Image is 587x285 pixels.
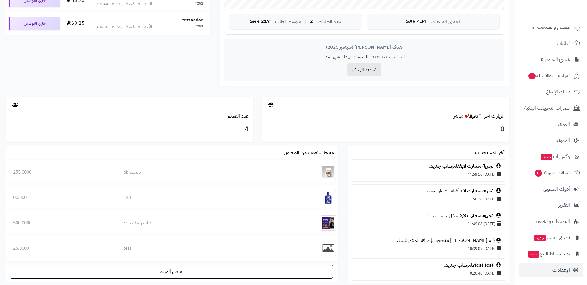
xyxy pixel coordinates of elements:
[537,23,571,31] span: الأقسام والمنتجات
[305,19,306,24] span: |
[519,133,583,148] a: المدونة
[535,170,542,177] span: 0
[533,217,570,226] span: التطبيقات والخدمات
[519,263,583,277] a: الإعدادات
[460,163,493,170] a: تجربة سمارت لايف
[519,198,583,213] a: التقارير
[519,182,583,196] a: أدوات التسويق
[124,245,263,251] div: test
[527,250,570,258] span: تطبيق نقاط البيع
[558,201,570,210] span: التقارير
[475,150,504,156] h3: آخر المستجدات
[194,24,203,30] div: #291
[354,170,503,178] div: [DATE] 11:59:50
[474,261,493,269] a: test test
[519,68,583,83] a: المراجعات والأسئلة1
[321,215,336,231] img: ورشة تدريبية جديدة
[546,88,571,96] span: طلبات الإرجاع
[454,112,463,120] small: مباشر
[430,163,454,170] a: بطلب جديد
[194,1,203,7] div: #292
[96,24,152,30] div: الأحد - ٣١ أغسطس ٢٠٢٥ - 8:06 م
[354,237,503,244] div: قام [PERSON_NAME] متججرة بإضافة المنتج للسلة.
[321,165,336,180] img: نانسيبو bb
[354,269,503,277] div: [DATE] 10:20:46
[519,149,583,164] a: وآتس آبجديد
[13,220,109,226] div: 500.0000
[250,19,270,24] span: 217 SAR
[445,261,469,269] a: بطلب جديد
[519,117,583,132] a: العملاء
[11,124,249,135] h3: 4
[354,244,503,253] div: [DATE] 10:39:07
[354,195,503,203] div: [DATE] 11:50:38
[552,266,570,274] span: الإعدادات
[284,150,334,156] h3: منتجات نفذت من المخزون
[354,188,503,195] div: أضاف عنوان جديد.
[524,104,571,112] span: إشعارات التحويلات البنكية
[519,230,583,245] a: تطبيق المتجرجديد
[534,233,570,242] span: تطبيق المتجر
[354,212,503,219] div: سجّل حساب جديد.
[96,1,152,7] div: الأحد - ٣١ أغسطس ٢٠٢٥ - 8:44 م
[430,19,460,24] span: إجمالي المبيعات:
[62,12,89,35] td: 60.25
[519,247,583,261] a: تطبيق نقاط البيعجديد
[534,169,571,177] span: السلات المتروكة
[310,19,313,24] span: 2
[347,63,381,76] button: تحديد الهدف
[10,265,333,279] a: عرض المزيد
[528,73,536,79] span: 1
[534,235,546,241] span: جديد
[267,124,505,135] h3: 0
[229,53,500,60] p: لم يتم تحديد هدف للمبيعات لهذا الشهر بعد.
[519,85,583,99] a: طلبات الإرجاع
[519,36,583,51] a: الطلبات
[545,55,570,64] span: مُنشئ النماذج
[557,39,571,48] span: الطلبات
[460,212,493,219] a: تجربة سمارت لايف
[317,19,341,24] span: عدد الطلبات:
[558,120,570,129] span: العملاء
[124,195,263,201] div: 123
[543,185,570,193] span: أدوات التسويق
[9,17,60,30] div: جاري التوصيل
[519,214,583,229] a: التطبيقات والخدمات
[228,112,249,120] a: عدد العملاء
[13,245,109,251] div: 25.0000
[229,44,500,50] div: هدف [PERSON_NAME] (سبتمبر 2025)
[274,19,301,24] span: متوسط الطلب:
[541,154,552,160] span: جديد
[556,136,570,145] span: المدونة
[182,17,203,23] strong: test aedae
[541,152,570,161] span: وآتس آب
[528,251,539,258] span: جديد
[321,190,336,205] img: 123
[406,19,426,24] span: 434 SAR
[13,169,109,175] div: 255.0000
[519,166,583,180] a: السلات المتروكة0
[528,71,571,80] span: المراجعات والأسئلة
[460,187,493,195] a: تجربة سمارت لايف
[124,169,263,175] div: نانسيبو bb
[519,101,583,115] a: إشعارات التحويلات البنكية
[124,220,263,226] div: ورشة تدريبية جديدة
[454,112,504,120] a: الزيارات آخر ٦٠ دقيقةمباشر
[354,262,503,269] div: قام .
[354,163,503,170] div: قام .
[321,241,336,256] img: test
[13,195,109,201] div: 0.0000
[354,219,503,228] div: [DATE] 11:49:08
